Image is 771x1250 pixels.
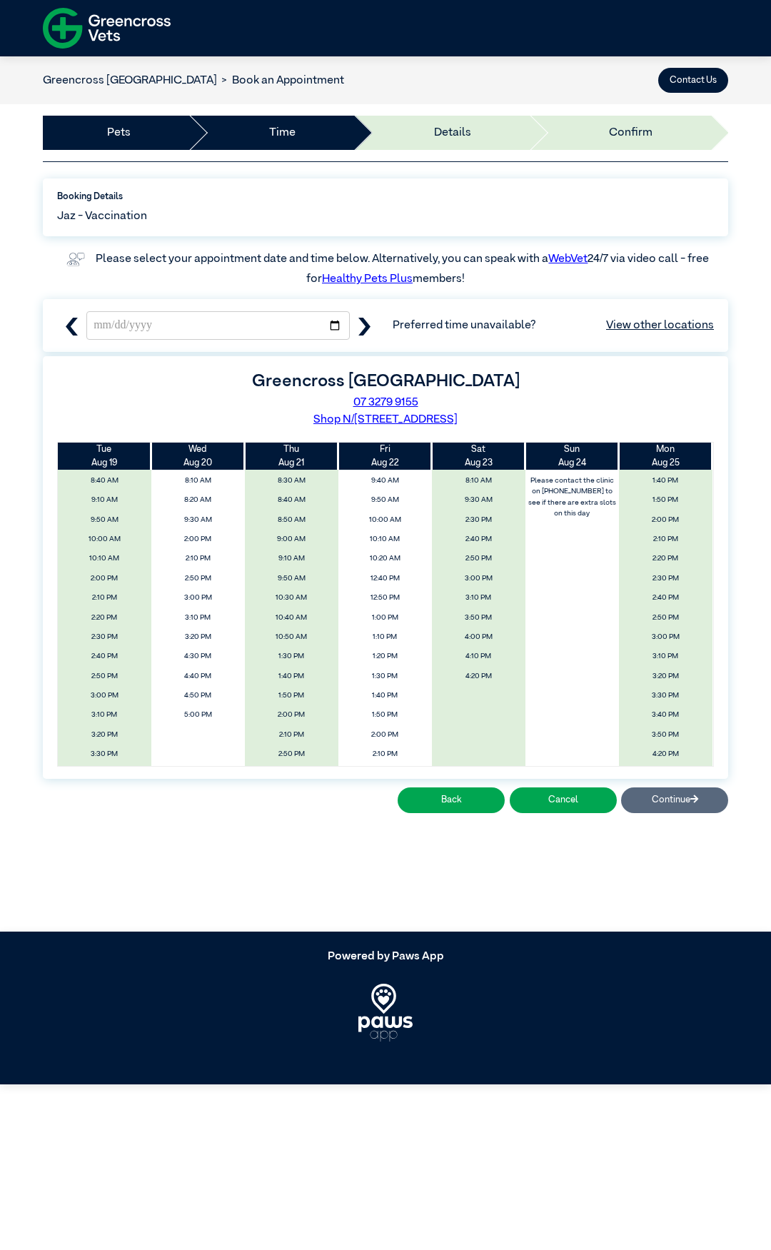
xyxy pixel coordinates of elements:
[151,443,245,470] th: Aug 20
[342,570,428,587] span: 12:40 PM
[623,707,708,723] span: 3:40 PM
[62,746,148,762] span: 3:30 PM
[62,629,148,645] span: 2:30 PM
[342,512,428,528] span: 10:00 AM
[156,629,241,645] span: 3:20 PM
[248,473,334,489] span: 8:30 AM
[398,787,505,812] button: Back
[248,707,334,723] span: 2:00 PM
[62,473,148,489] span: 8:40 AM
[435,550,521,567] span: 2:50 PM
[525,443,619,470] th: Aug 24
[62,512,148,528] span: 9:50 AM
[62,707,148,723] span: 3:10 PM
[342,707,428,723] span: 1:50 PM
[393,317,714,334] span: Preferred time unavailable?
[435,629,521,645] span: 4:00 PM
[96,253,711,285] label: Please select your appointment date and time below. Alternatively, you can speak with a 24/7 via ...
[435,610,521,626] span: 3:50 PM
[156,570,241,587] span: 2:50 PM
[62,668,148,685] span: 2:50 PM
[156,590,241,606] span: 3:00 PM
[623,590,708,606] span: 2:40 PM
[342,727,428,743] span: 2:00 PM
[156,648,241,665] span: 4:30 PM
[623,473,708,489] span: 1:40 PM
[338,443,432,470] th: Aug 22
[248,668,334,685] span: 1:40 PM
[623,687,708,704] span: 3:30 PM
[432,443,525,470] th: Aug 23
[252,373,520,390] label: Greencross [GEOGRAPHIC_DATA]
[353,397,418,408] span: 07 3279 9155
[156,668,241,685] span: 4:40 PM
[43,950,728,964] h5: Powered by Paws App
[248,512,334,528] span: 8:50 AM
[342,668,428,685] span: 1:30 PM
[62,590,148,606] span: 2:10 PM
[156,512,241,528] span: 9:30 AM
[435,531,521,548] span: 2:40 PM
[248,531,334,548] span: 9:00 AM
[43,4,171,53] img: f-logo
[342,492,428,508] span: 9:50 AM
[510,787,617,812] button: Cancel
[62,687,148,704] span: 3:00 PM
[248,648,334,665] span: 1:30 PM
[342,648,428,665] span: 1:20 PM
[623,629,708,645] span: 3:00 PM
[43,72,344,89] nav: breadcrumb
[62,531,148,548] span: 10:00 AM
[62,648,148,665] span: 2:40 PM
[57,208,147,225] span: Jaz - Vaccination
[623,727,708,743] span: 3:50 PM
[107,124,131,141] a: Pets
[342,531,428,548] span: 10:10 AM
[156,531,241,548] span: 2:00 PM
[156,473,241,489] span: 8:10 AM
[217,72,344,89] li: Book an Appointment
[342,473,428,489] span: 9:40 AM
[342,765,428,782] span: 2:20 PM
[62,727,148,743] span: 3:20 PM
[156,610,241,626] span: 3:10 PM
[623,668,708,685] span: 3:20 PM
[248,590,334,606] span: 10:30 AM
[248,570,334,587] span: 9:50 AM
[62,765,148,782] span: 3:40 PM
[606,317,714,334] a: View other locations
[623,765,708,782] span: 4:30 PM
[43,75,217,86] a: Greencross [GEOGRAPHIC_DATA]
[435,648,521,665] span: 4:10 PM
[358,984,413,1041] img: PawsApp
[342,610,428,626] span: 1:00 PM
[619,443,712,470] th: Aug 25
[156,550,241,567] span: 2:10 PM
[548,253,588,265] a: WebVet
[526,473,618,522] label: Please contact the clinic on [PHONE_NUMBER] to see if there are extra slots on this day
[62,492,148,508] span: 9:10 AM
[313,414,458,425] span: Shop N/[STREET_ADDRESS]
[435,570,521,587] span: 3:00 PM
[62,610,148,626] span: 2:20 PM
[342,550,428,567] span: 10:20 AM
[248,765,334,782] span: 3:00 PM
[248,727,334,743] span: 2:10 PM
[269,124,296,141] a: Time
[156,492,241,508] span: 8:20 AM
[248,610,334,626] span: 10:40 AM
[623,570,708,587] span: 2:30 PM
[322,273,413,285] a: Healthy Pets Plus
[248,746,334,762] span: 2:50 PM
[623,610,708,626] span: 2:50 PM
[435,512,521,528] span: 2:30 PM
[156,707,241,723] span: 5:00 PM
[435,492,521,508] span: 9:30 AM
[623,550,708,567] span: 2:20 PM
[658,68,728,93] button: Contact Us
[435,668,521,685] span: 4:20 PM
[435,590,521,606] span: 3:10 PM
[156,687,241,704] span: 4:50 PM
[342,746,428,762] span: 2:10 PM
[342,590,428,606] span: 12:50 PM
